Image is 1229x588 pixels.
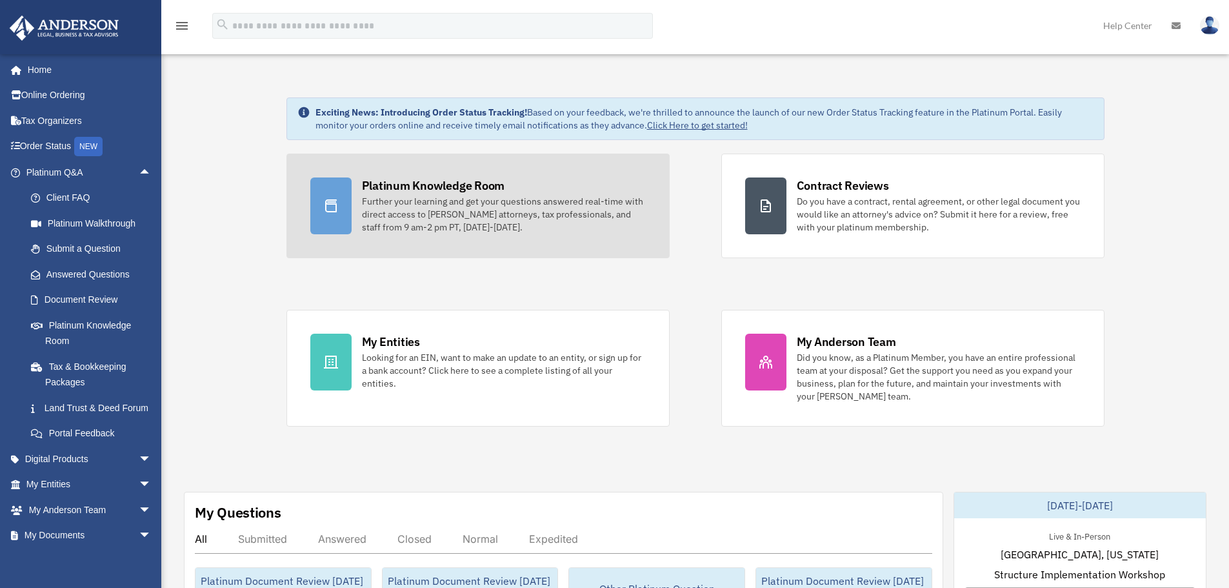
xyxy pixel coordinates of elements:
div: NEW [74,137,103,156]
span: arrow_drop_down [139,497,165,523]
a: Online Ordering [9,83,171,108]
div: Based on your feedback, we're thrilled to announce the launch of our new Order Status Tracking fe... [315,106,1094,132]
div: My Questions [195,503,281,522]
a: Click Here to get started! [647,119,748,131]
span: arrow_drop_down [139,523,165,549]
div: Do you have a contract, rental agreement, or other legal document you would like an attorney's ad... [797,195,1081,234]
span: Structure Implementation Workshop [994,567,1165,582]
i: menu [174,18,190,34]
a: Digital Productsarrow_drop_down [9,446,171,472]
div: Live & In-Person [1039,529,1121,542]
a: My Entities Looking for an EIN, want to make an update to an entity, or sign up for a bank accoun... [286,310,670,427]
span: arrow_drop_down [139,446,165,472]
a: Order StatusNEW [9,134,171,160]
div: Further your learning and get your questions answered real-time with direct access to [PERSON_NAM... [362,195,646,234]
div: Expedited [529,532,578,545]
strong: Exciting News: Introducing Order Status Tracking! [315,106,527,118]
div: Closed [397,532,432,545]
a: Submit a Question [18,236,171,262]
div: Looking for an EIN, want to make an update to an entity, or sign up for a bank account? Click her... [362,351,646,390]
div: My Entities [362,334,420,350]
a: Platinum Knowledge Room Further your learning and get your questions answered real-time with dire... [286,154,670,258]
a: Land Trust & Deed Forum [18,395,171,421]
img: Anderson Advisors Platinum Portal [6,15,123,41]
a: Platinum Walkthrough [18,210,171,236]
a: My Entitiesarrow_drop_down [9,472,171,498]
div: [DATE]-[DATE] [954,492,1206,518]
a: Portal Feedback [18,421,171,447]
a: Home [9,57,165,83]
div: My Anderson Team [797,334,896,350]
a: Tax & Bookkeeping Packages [18,354,171,395]
a: Client FAQ [18,185,171,211]
div: Did you know, as a Platinum Member, you have an entire professional team at your disposal? Get th... [797,351,1081,403]
div: Submitted [238,532,287,545]
div: Answered [318,532,366,545]
a: Document Review [18,287,171,313]
div: Contract Reviews [797,177,889,194]
span: arrow_drop_up [139,159,165,186]
a: Platinum Knowledge Room [18,312,171,354]
span: arrow_drop_down [139,472,165,498]
a: My Anderson Teamarrow_drop_down [9,497,171,523]
a: menu [174,23,190,34]
div: Normal [463,532,498,545]
a: Answered Questions [18,261,171,287]
span: [GEOGRAPHIC_DATA], [US_STATE] [1001,547,1159,562]
img: User Pic [1200,16,1219,35]
div: All [195,532,207,545]
div: Platinum Knowledge Room [362,177,505,194]
a: My Anderson Team Did you know, as a Platinum Member, you have an entire professional team at your... [721,310,1104,427]
a: Platinum Q&Aarrow_drop_up [9,159,171,185]
i: search [215,17,230,32]
a: Contract Reviews Do you have a contract, rental agreement, or other legal document you would like... [721,154,1104,258]
a: Tax Organizers [9,108,171,134]
a: My Documentsarrow_drop_down [9,523,171,549]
